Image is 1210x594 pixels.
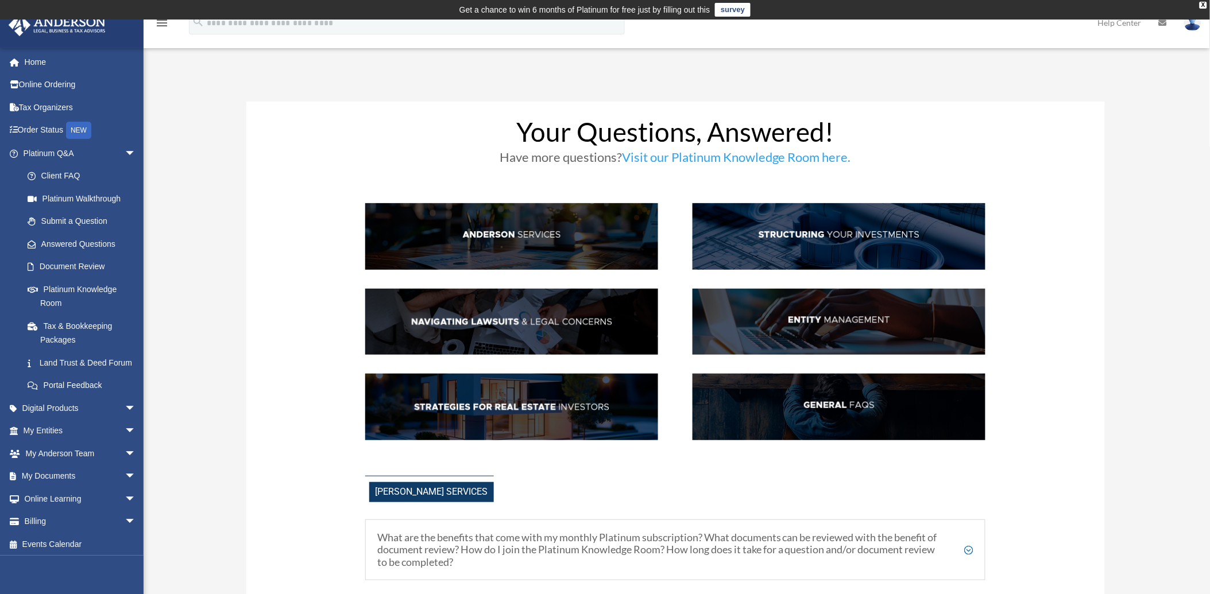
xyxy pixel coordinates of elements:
[125,487,148,511] span: arrow_drop_down
[192,15,204,28] i: search
[8,442,153,465] a: My Anderson Teamarrow_drop_down
[8,119,153,142] a: Order StatusNEW
[125,442,148,465] span: arrow_drop_down
[715,3,751,17] a: survey
[125,142,148,165] span: arrow_drop_down
[155,16,169,30] i: menu
[377,531,973,569] h5: What are the benefits that come with my monthly Platinum subscription? What documents can be revi...
[693,203,985,270] img: StructInv_hdr
[365,374,658,440] img: StratsRE_hdr
[16,210,153,233] a: Submit a Question
[8,73,153,96] a: Online Ordering
[66,122,91,139] div: NEW
[459,3,710,17] div: Get a chance to win 6 months of Platinum for free just by filling out this
[1184,14,1201,31] img: User Pic
[8,465,153,488] a: My Documentsarrow_drop_down
[16,187,153,210] a: Platinum Walkthrough
[8,420,153,442] a: My Entitiesarrow_drop_down
[365,289,658,355] img: NavLaw_hdr
[1200,2,1207,9] div: close
[16,278,153,315] a: Platinum Knowledge Room
[16,255,153,278] a: Document Review
[8,51,153,73] a: Home
[369,482,494,502] span: [PERSON_NAME] Services
[16,374,153,397] a: Portal Feedback
[16,315,153,351] a: Tax & Bookkeeping Packages
[8,487,153,510] a: Online Learningarrow_drop_down
[365,151,985,169] h3: Have more questions?
[125,420,148,443] span: arrow_drop_down
[155,20,169,30] a: menu
[8,96,153,119] a: Tax Organizers
[8,533,153,556] a: Events Calendar
[693,374,985,440] img: GenFAQ_hdr
[8,397,153,420] a: Digital Productsarrow_drop_down
[8,142,153,165] a: Platinum Q&Aarrow_drop_down
[365,203,658,270] img: AndServ_hdr
[125,397,148,420] span: arrow_drop_down
[693,289,985,355] img: EntManag_hdr
[8,510,153,533] a: Billingarrow_drop_down
[622,149,851,170] a: Visit our Platinum Knowledge Room here.
[16,165,148,188] a: Client FAQ
[16,351,153,374] a: Land Trust & Deed Forum
[16,232,153,255] a: Answered Questions
[5,14,109,36] img: Anderson Advisors Platinum Portal
[365,119,985,151] h1: Your Questions, Answered!
[125,510,148,534] span: arrow_drop_down
[125,465,148,488] span: arrow_drop_down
